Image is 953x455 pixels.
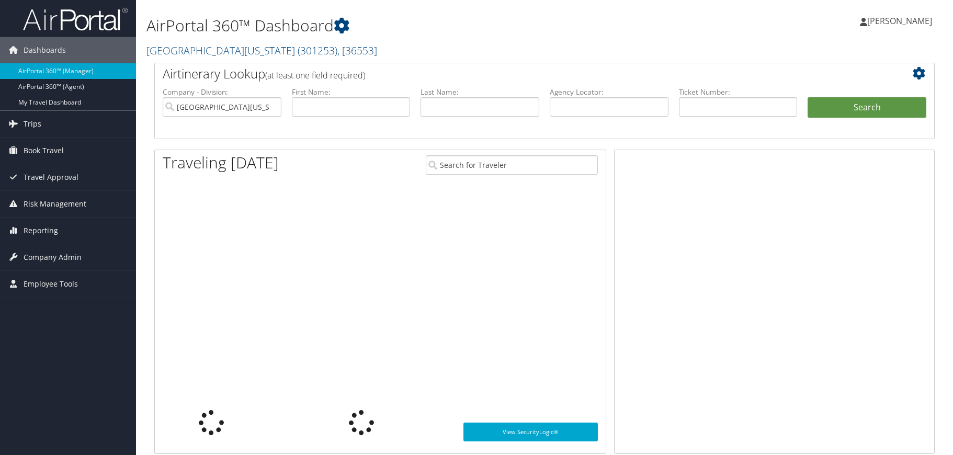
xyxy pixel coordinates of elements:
span: [PERSON_NAME] [867,15,932,27]
span: Reporting [24,218,58,244]
span: Risk Management [24,191,86,217]
a: [PERSON_NAME] [860,5,943,37]
h2: Airtinerary Lookup [163,65,861,83]
label: Ticket Number: [679,87,798,97]
a: [GEOGRAPHIC_DATA][US_STATE] [146,43,377,58]
label: Company - Division: [163,87,281,97]
span: , [ 36553 ] [337,43,377,58]
img: airportal-logo.png [23,7,128,31]
span: (at least one field required) [265,70,365,81]
span: Employee Tools [24,271,78,297]
button: Search [808,97,926,118]
span: Travel Approval [24,164,78,190]
span: ( 301253 ) [298,43,337,58]
label: First Name: [292,87,411,97]
span: Company Admin [24,244,82,270]
a: View SecurityLogic® [463,423,598,441]
h1: AirPortal 360™ Dashboard [146,15,677,37]
span: Dashboards [24,37,66,63]
label: Agency Locator: [550,87,668,97]
span: Book Travel [24,138,64,164]
span: Trips [24,111,41,137]
label: Last Name: [421,87,539,97]
h1: Traveling [DATE] [163,152,279,174]
input: Search for Traveler [426,155,598,175]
